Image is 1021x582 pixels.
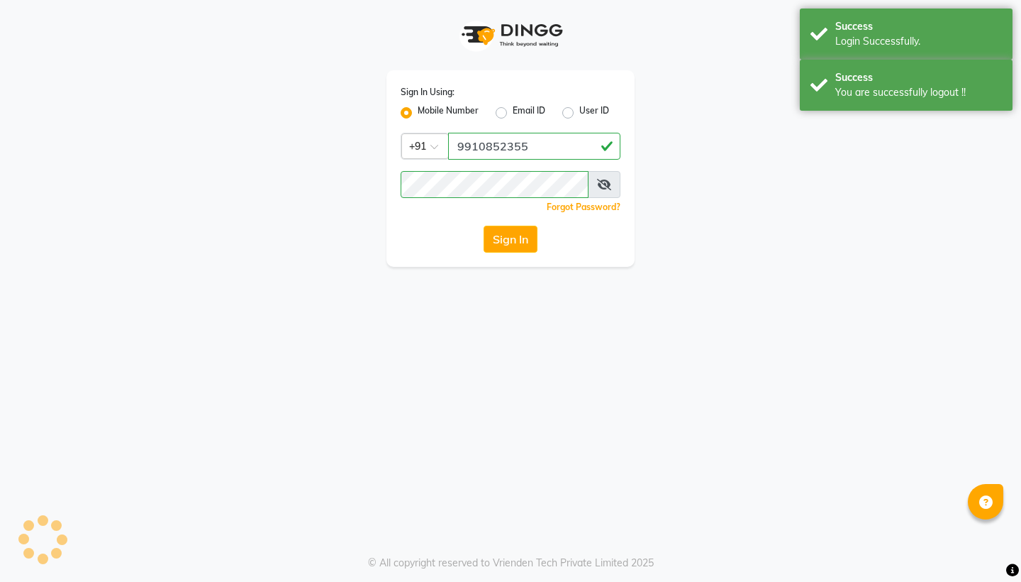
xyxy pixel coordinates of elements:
[418,104,479,121] label: Mobile Number
[835,70,1002,85] div: Success
[579,104,609,121] label: User ID
[401,86,454,99] label: Sign In Using:
[401,171,588,198] input: Username
[835,34,1002,49] div: Login Successfully.
[835,85,1002,100] div: You are successfully logout !!
[484,226,537,253] button: Sign In
[835,19,1002,34] div: Success
[513,104,545,121] label: Email ID
[454,14,567,56] img: logo1.svg
[448,133,620,160] input: Username
[547,202,620,212] a: Forgot Password?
